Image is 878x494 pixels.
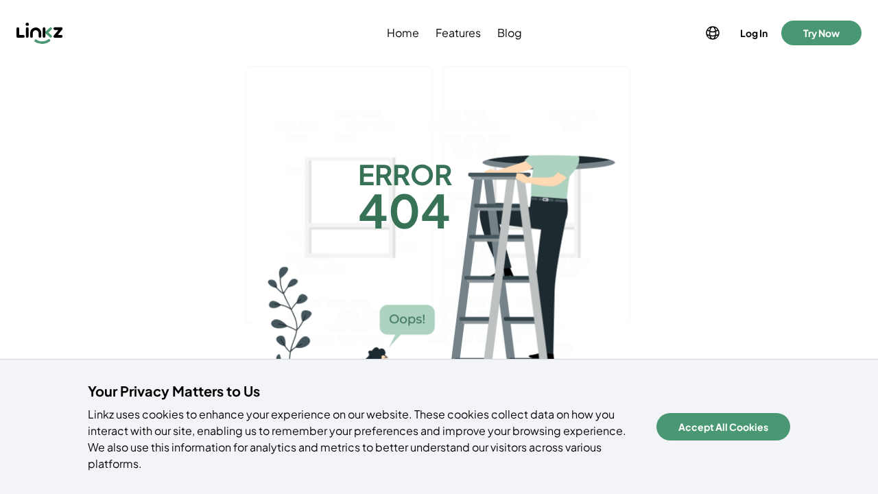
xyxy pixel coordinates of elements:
a: Home [384,25,422,41]
button: Log In [737,23,770,43]
h1: ERROR [358,154,452,195]
h1: 404 [358,176,451,244]
span: Features [436,25,481,41]
span: Blog [497,25,522,41]
button: Try Now [781,21,862,45]
a: Features [433,25,484,41]
h4: Your Privacy Matters to Us [88,381,640,401]
span: Home [387,25,419,41]
img: error_illust [211,66,668,407]
p: Linkz uses cookies to enhance your experience on our website. These cookies collect data on how y... [88,406,640,472]
img: Linkz logo [16,22,63,44]
a: Blog [495,25,525,41]
button: Accept All Cookies [656,413,790,440]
